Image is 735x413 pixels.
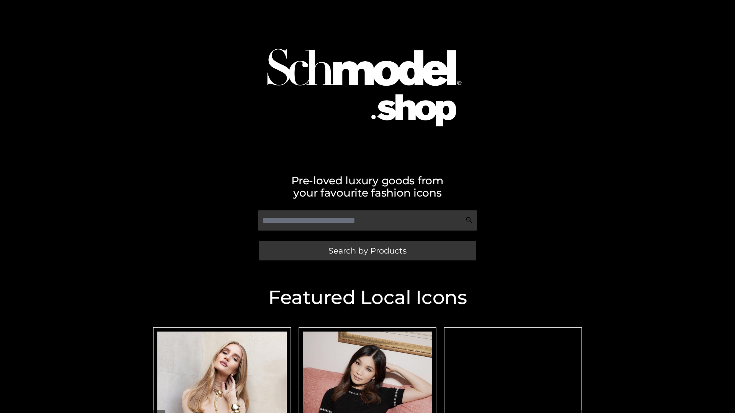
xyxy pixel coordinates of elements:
[149,288,586,307] h2: Featured Local Icons​
[328,247,407,255] span: Search by Products
[149,174,586,199] h2: Pre-loved luxury goods from your favourite fashion icons
[465,216,473,224] img: Search Icon
[259,241,476,260] a: Search by Products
